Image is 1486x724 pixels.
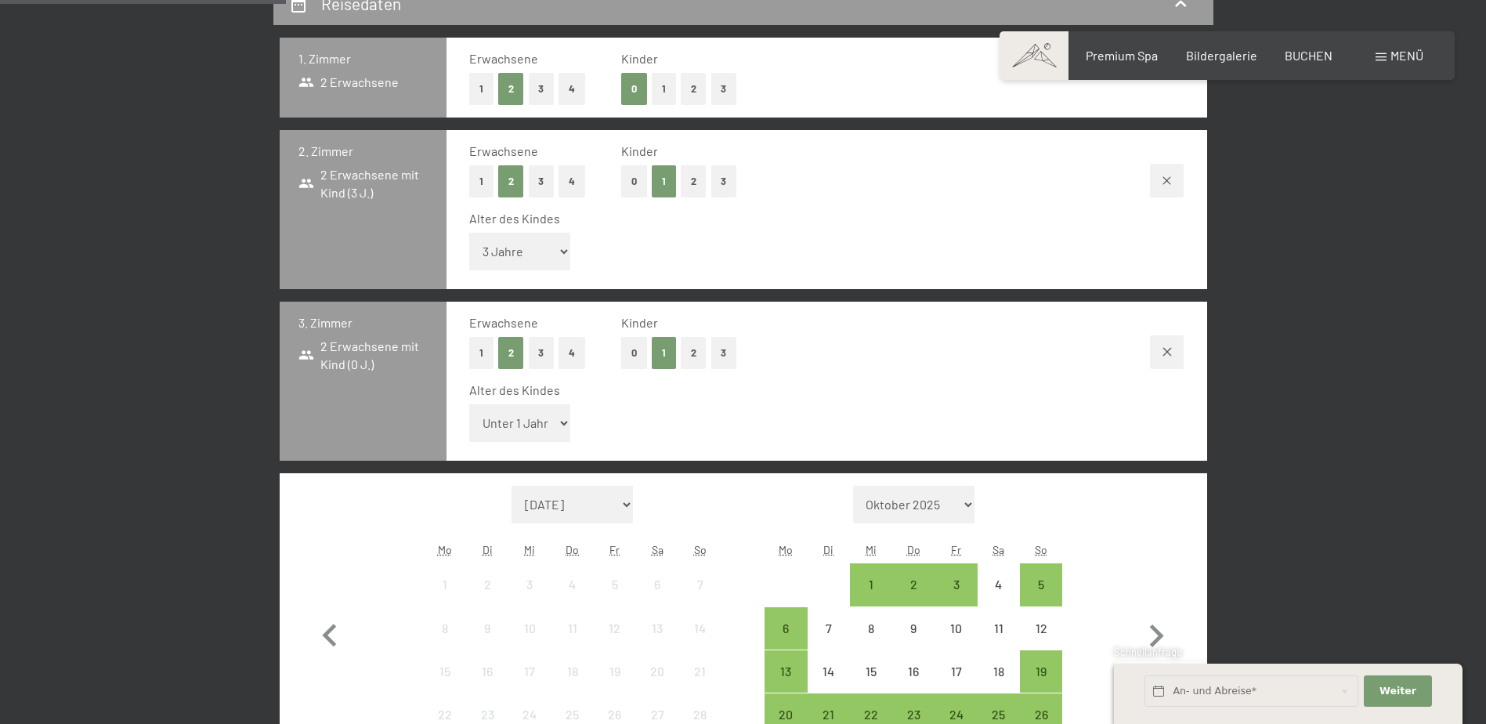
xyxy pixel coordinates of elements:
[559,337,585,369] button: 4
[553,665,592,704] div: 18
[559,73,585,105] button: 4
[595,622,635,661] div: 12
[424,607,466,650] div: Mon Sep 08 2025
[1021,622,1061,661] div: 12
[553,578,592,617] div: 4
[510,622,549,661] div: 10
[1364,675,1431,708] button: Weiter
[529,337,555,369] button: 3
[424,650,466,693] div: Anreise nicht möglich
[850,563,892,606] div: Wed Oct 01 2025
[636,607,678,650] div: Sat Sep 13 2025
[678,607,721,650] div: Anreise nicht möglich
[936,578,975,617] div: 3
[425,665,465,704] div: 15
[678,650,721,693] div: Anreise nicht möglich
[978,607,1020,650] div: Anreise nicht möglich
[621,73,647,105] button: 0
[529,165,555,197] button: 3
[1150,335,1184,369] button: Zimmer entfernen
[609,543,620,556] abbr: Freitag
[892,563,935,606] div: Thu Oct 02 2025
[894,622,933,661] div: 9
[595,665,635,704] div: 19
[498,73,524,105] button: 2
[851,578,891,617] div: 1
[892,563,935,606] div: Anreise möglich
[850,650,892,693] div: Wed Oct 15 2025
[765,607,807,650] div: Mon Oct 06 2025
[298,74,400,91] span: 2 Erwachsene
[808,650,850,693] div: Anreise nicht möglich
[498,165,524,197] button: 2
[1035,543,1047,556] abbr: Sonntag
[678,607,721,650] div: Sun Sep 14 2025
[1379,684,1416,698] span: Weiter
[866,543,877,556] abbr: Mittwoch
[1150,164,1184,197] button: Zimmer entfernen
[638,665,677,704] div: 20
[809,665,848,704] div: 14
[621,337,647,369] button: 0
[438,543,452,556] abbr: Montag
[636,650,678,693] div: Anreise nicht möglich
[638,578,677,617] div: 6
[466,607,508,650] div: Anreise nicht möglich
[466,650,508,693] div: Anreise nicht möglich
[469,382,1172,399] div: Alter des Kindes
[850,607,892,650] div: Anreise nicht möglich
[935,650,977,693] div: Fri Oct 17 2025
[681,165,707,197] button: 2
[766,622,805,661] div: 6
[1020,607,1062,650] div: Sun Oct 12 2025
[468,622,507,661] div: 9
[469,210,1172,227] div: Alter des Kindes
[466,563,508,606] div: Tue Sep 02 2025
[469,337,494,369] button: 1
[621,143,658,158] span: Kinder
[469,73,494,105] button: 1
[678,563,721,606] div: Sun Sep 07 2025
[298,338,428,373] span: 2 Erwachsene mit Kind (0 J.)
[823,543,833,556] abbr: Dienstag
[1086,48,1158,63] span: Premium Spa
[892,607,935,650] div: Thu Oct 09 2025
[594,563,636,606] div: Anreise nicht möglich
[498,337,524,369] button: 2
[809,622,848,661] div: 7
[850,607,892,650] div: Wed Oct 08 2025
[894,665,933,704] div: 16
[524,543,535,556] abbr: Mittwoch
[594,650,636,693] div: Anreise nicht möglich
[594,607,636,650] div: Fri Sep 12 2025
[935,650,977,693] div: Anreise nicht möglich
[1020,563,1062,606] div: Anreise möglich
[469,51,538,66] span: Erwachsene
[1021,578,1061,617] div: 5
[765,650,807,693] div: Mon Oct 13 2025
[566,543,579,556] abbr: Donnerstag
[636,650,678,693] div: Sat Sep 20 2025
[1114,646,1182,658] span: Schnellanfrage
[529,73,555,105] button: 3
[652,337,676,369] button: 1
[298,143,428,160] h3: 2. Zimmer
[652,543,663,556] abbr: Samstag
[298,166,428,201] span: 2 Erwachsene mit Kind (3 J.)
[551,563,594,606] div: Anreise nicht möglich
[680,622,719,661] div: 14
[1020,650,1062,693] div: Anreise möglich
[551,607,594,650] div: Thu Sep 11 2025
[907,543,920,556] abbr: Donnerstag
[935,607,977,650] div: Fri Oct 10 2025
[694,543,707,556] abbr: Sonntag
[553,622,592,661] div: 11
[469,143,538,158] span: Erwachsene
[551,650,594,693] div: Anreise nicht möglich
[680,578,719,617] div: 7
[979,622,1018,661] div: 11
[636,607,678,650] div: Anreise nicht möglich
[681,337,707,369] button: 2
[468,578,507,617] div: 2
[1021,665,1061,704] div: 19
